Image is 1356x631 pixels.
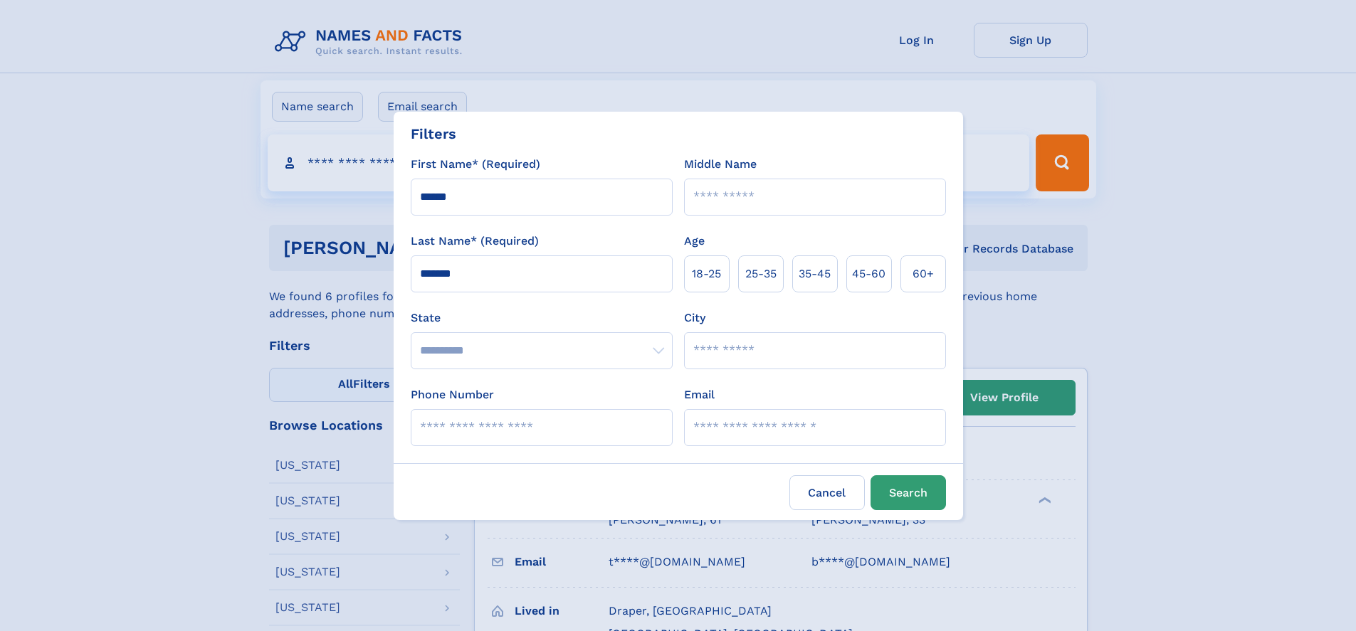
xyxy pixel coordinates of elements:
label: Email [684,386,715,403]
label: Phone Number [411,386,494,403]
span: 60+ [913,265,934,282]
label: Middle Name [684,156,757,173]
label: Cancel [789,475,865,510]
label: First Name* (Required) [411,156,540,173]
label: Last Name* (Required) [411,233,539,250]
button: Search [871,475,946,510]
span: 18‑25 [692,265,721,282]
span: 45‑60 [852,265,885,282]
span: 35‑45 [799,265,831,282]
label: City [684,309,705,327]
label: Age [684,233,705,250]
div: Filters [411,123,456,144]
span: 25‑35 [745,265,777,282]
label: State [411,309,673,327]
